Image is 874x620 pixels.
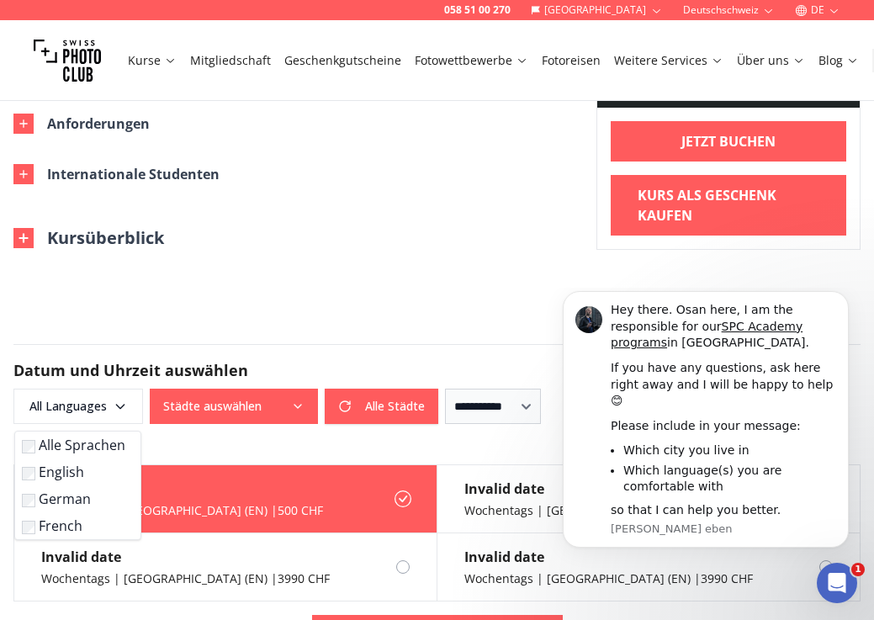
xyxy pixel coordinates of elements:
a: Weitere Services [614,52,723,69]
iframe: Intercom notifications Nachricht [538,288,874,575]
div: Invalid date [41,547,330,567]
a: Kurse [128,52,177,69]
div: Anforderungen [47,112,150,135]
a: 058 51 00 270 [444,3,511,17]
a: Geschenkgutscheine [284,52,401,69]
div: Internationale Studenten [47,162,220,186]
div: Invalid date [464,479,753,499]
div: Invalid date [41,479,323,499]
label: French [22,516,127,536]
button: Über uns [730,49,812,72]
a: Blog [818,52,859,69]
a: Kurs als Geschenk kaufen [611,175,846,236]
button: All Languages [13,389,143,424]
div: Wochentags | [GEOGRAPHIC_DATA] (EN) | 3990 CHF [41,570,330,587]
a: Jetzt buchen [611,121,846,162]
button: Fotoreisen [535,49,607,72]
a: Mitgliedschaft [190,52,271,69]
div: Wochentags | [GEOGRAPHIC_DATA] (EN) | 500 CHF [41,502,323,519]
img: Outline Close [13,228,34,248]
input: German [22,494,35,507]
a: Fotowettbewerbe [415,52,528,69]
button: Alle Städte [325,389,438,424]
iframe: Intercom live chat [817,563,857,603]
b: Kurs als Geschenk kaufen [638,185,819,225]
label: German [22,489,127,509]
button: Geschenkgutscheine [278,49,408,72]
h2: Datum und Uhrzeit auswählen [13,358,861,382]
div: Wochentags | [GEOGRAPHIC_DATA] (EN) | 3990 CHF [464,570,753,587]
a: Fotoreisen [542,52,601,69]
span: All Languages [16,391,140,421]
b: Jetzt buchen [681,131,776,151]
div: Invalid date [464,547,753,567]
div: All Languages [14,431,141,540]
button: Mitgliedschaft [183,49,278,72]
label: English [22,462,127,482]
button: Fotowettbewerbe [408,49,535,72]
a: Über uns [737,52,805,69]
button: Kursüberblick [13,226,164,250]
label: Alle Sprachen [22,435,127,455]
button: Blog [812,49,866,72]
button: Weitere Services [607,49,730,72]
span: 1 [851,563,865,576]
input: English [22,467,35,480]
button: Kurse [121,49,183,72]
img: Swiss photo club [34,27,101,94]
div: Wochentags | [GEOGRAPHIC_DATA] (EN) | 3990 CHF [464,502,753,519]
input: French [22,521,35,534]
input: Alle Sprachen [22,440,35,453]
button: Städte auswählen [150,389,318,424]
